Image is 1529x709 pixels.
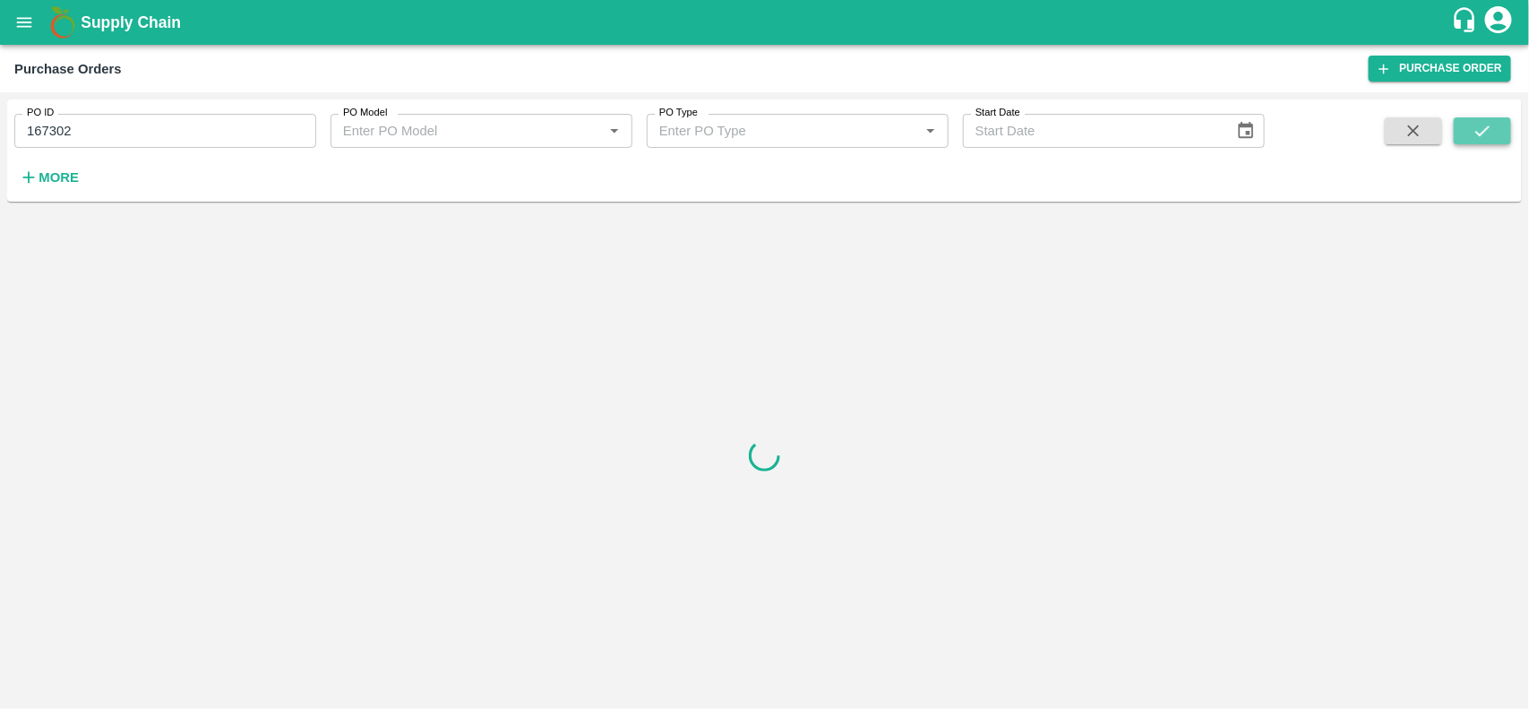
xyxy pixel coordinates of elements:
[1451,6,1482,39] div: customer-support
[963,114,1222,148] input: Start Date
[1482,4,1515,41] div: account of current user
[81,10,1451,35] a: Supply Chain
[919,119,942,143] button: Open
[336,119,597,143] input: Enter PO Model
[1229,114,1263,148] button: Choose date
[81,13,181,31] b: Supply Chain
[14,57,122,81] div: Purchase Orders
[14,162,83,193] button: More
[4,2,45,43] button: open drawer
[659,106,698,120] label: PO Type
[27,106,54,120] label: PO ID
[652,119,914,143] input: Enter PO Type
[1369,56,1511,82] a: Purchase Order
[45,4,81,40] img: logo
[603,119,626,143] button: Open
[975,106,1020,120] label: Start Date
[343,106,388,120] label: PO Model
[39,170,79,185] strong: More
[14,114,316,148] input: Enter PO ID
